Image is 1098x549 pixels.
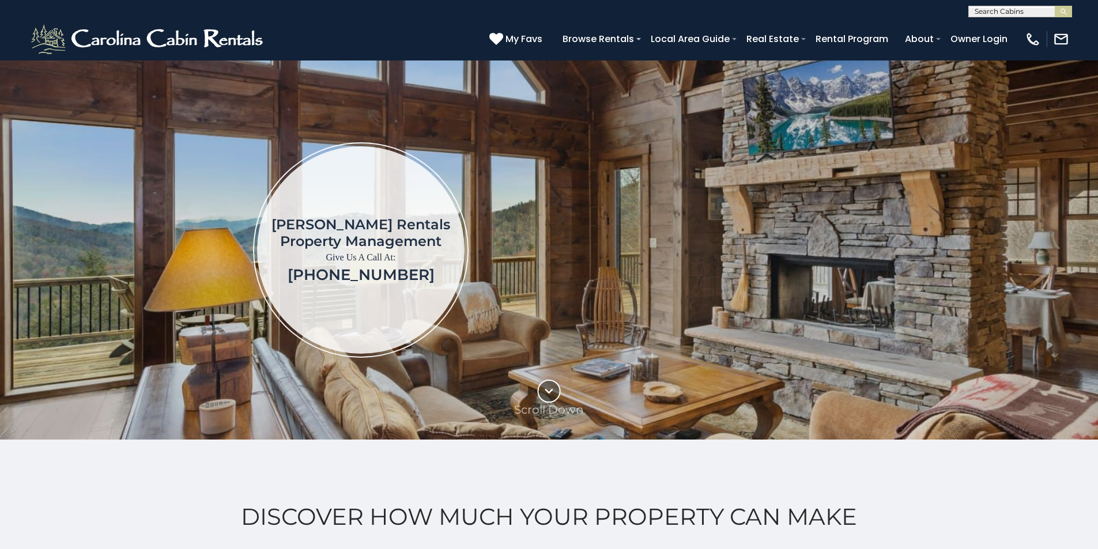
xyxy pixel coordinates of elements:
a: Rental Program [810,29,894,49]
p: Scroll Down [514,403,584,417]
h2: Discover How Much Your Property Can Make [29,503,1069,530]
img: White-1-2.png [29,22,268,56]
iframe: New Contact Form [654,94,1031,405]
h1: [PERSON_NAME] Rentals Property Management [271,216,450,249]
a: Browse Rentals [557,29,640,49]
img: mail-regular-white.png [1053,31,1069,47]
p: Give Us A Call At: [271,249,450,266]
a: Real Estate [741,29,805,49]
span: My Favs [505,32,542,46]
a: Owner Login [945,29,1013,49]
img: phone-regular-white.png [1025,31,1041,47]
a: About [899,29,939,49]
a: My Favs [489,32,545,47]
a: [PHONE_NUMBER] [288,266,435,284]
a: Local Area Guide [645,29,735,49]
